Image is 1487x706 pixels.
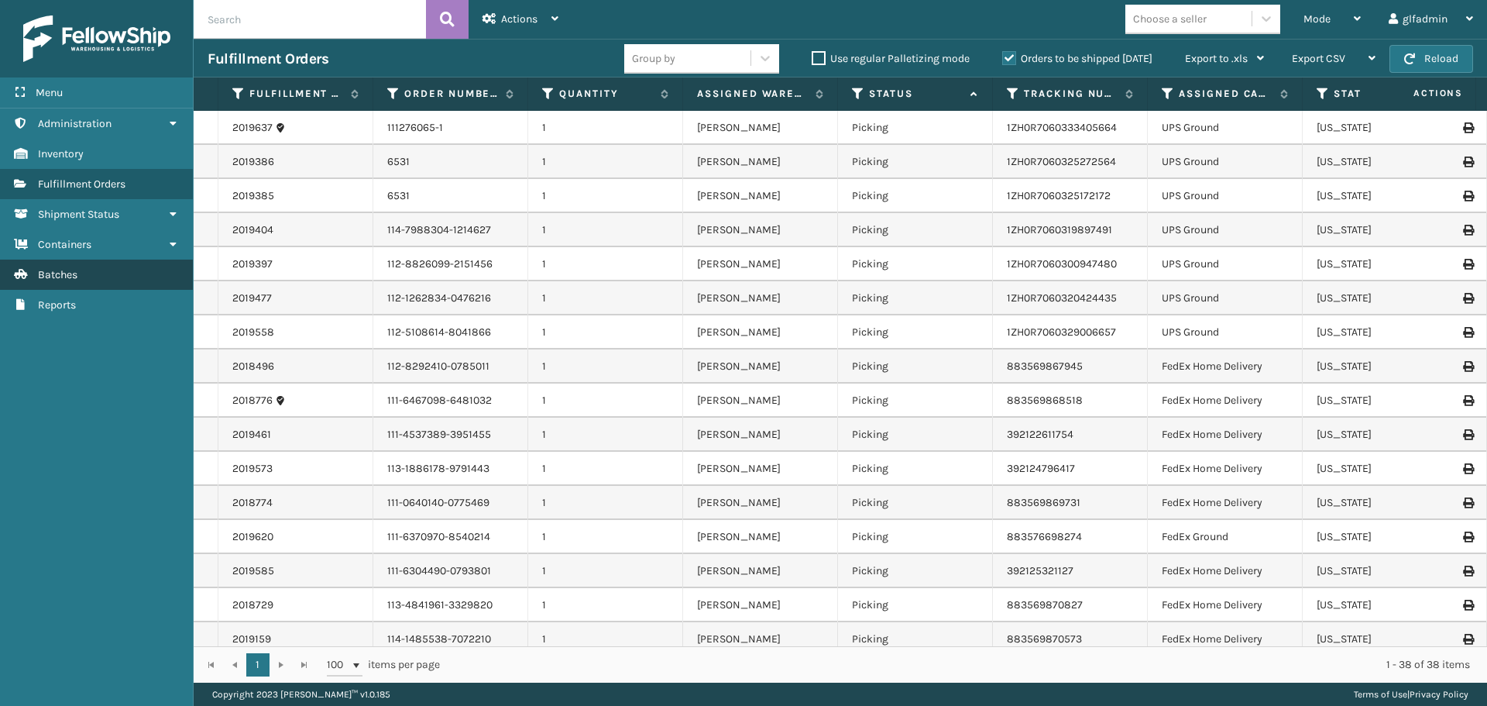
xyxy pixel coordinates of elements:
i: Print Label [1463,463,1472,474]
div: Choose a seller [1133,11,1207,27]
a: 1ZH0R7060325172172 [1007,189,1111,202]
td: [US_STATE] [1303,350,1458,384]
td: 1 [528,486,683,520]
td: 111-4537389-3951455 [373,418,528,452]
td: [US_STATE] [1303,111,1458,145]
a: 2018496 [232,359,274,374]
i: Print Label [1463,634,1472,645]
a: 2019159 [232,632,271,647]
td: [US_STATE] [1303,486,1458,520]
i: Print Label [1463,600,1472,611]
label: Orders to be shipped [DATE] [1002,52,1152,65]
span: Export to .xls [1185,52,1248,65]
td: [PERSON_NAME] [683,486,838,520]
td: [PERSON_NAME] [683,554,838,588]
a: 2019461 [232,427,271,443]
td: [US_STATE] [1303,588,1458,622]
span: Inventory [38,147,84,160]
td: [PERSON_NAME] [683,281,838,315]
i: Print Label [1463,498,1472,508]
td: [US_STATE] [1303,384,1458,418]
td: Picking [838,622,993,656]
a: 1ZH0R7060329006657 [1007,325,1116,339]
td: [US_STATE] [1303,247,1458,281]
td: [US_STATE] [1303,554,1458,588]
td: [PERSON_NAME] [683,588,838,622]
a: 2018774 [232,495,273,511]
td: FedEx Home Delivery [1148,418,1303,452]
td: Picking [838,247,993,281]
td: [PERSON_NAME] [683,520,838,554]
td: FedEx Home Delivery [1148,622,1303,656]
a: 2019637 [232,120,273,136]
a: 1ZH0R7060333405664 [1007,121,1117,134]
td: 114-1485538-7072210 [373,622,528,656]
i: Print Label [1463,566,1472,577]
td: Picking [838,213,993,247]
a: 2019397 [232,257,273,272]
td: [PERSON_NAME] [683,418,838,452]
td: FedEx Home Delivery [1148,588,1303,622]
td: 1 [528,554,683,588]
td: [US_STATE] [1303,281,1458,315]
label: Order Number [404,87,498,101]
a: 2019477 [232,291,272,306]
label: Use regular Palletizing mode [812,52,970,65]
span: Menu [36,86,63,99]
span: Reports [38,298,76,312]
a: 2018776 [232,393,273,408]
span: Mode [1303,12,1331,26]
td: Picking [838,179,993,213]
p: Copyright 2023 [PERSON_NAME]™ v 1.0.185 [212,683,390,706]
td: FedEx Home Delivery [1148,554,1303,588]
i: Print Label [1463,191,1472,201]
div: 1 - 38 of 38 items [462,657,1470,673]
td: Picking [838,350,993,384]
td: [US_STATE] [1303,145,1458,179]
i: Print Label [1463,225,1472,236]
td: 1 [528,281,683,315]
td: [PERSON_NAME] [683,213,838,247]
td: [US_STATE] [1303,213,1458,247]
a: 2019620 [232,529,273,545]
img: logo [23,15,170,62]
td: 112-1262834-0476216 [373,281,528,315]
a: 883569870573 [1007,632,1082,646]
i: Print Label [1463,293,1472,304]
td: UPS Ground [1148,145,1303,179]
td: 111-6467098-6481032 [373,384,528,418]
td: 1 [528,384,683,418]
td: FedEx Ground [1148,520,1303,554]
a: Privacy Policy [1410,689,1468,700]
a: 392125321127 [1007,564,1073,577]
a: 392124796417 [1007,462,1075,475]
span: Export CSV [1292,52,1345,65]
label: Assigned Carrier Service [1179,87,1272,101]
a: 883576698274 [1007,530,1082,543]
td: 1 [528,145,683,179]
a: 2019585 [232,563,274,579]
td: [US_STATE] [1303,452,1458,486]
a: 392122611754 [1007,428,1073,441]
div: | [1354,683,1468,706]
td: 1 [528,418,683,452]
a: 1ZH0R7060319897491 [1007,223,1112,236]
td: Picking [838,452,993,486]
span: Containers [38,238,91,251]
td: UPS Ground [1148,247,1303,281]
td: FedEx Home Delivery [1148,452,1303,486]
span: 100 [327,657,350,673]
span: items per page [327,653,440,677]
td: 113-4841961-3329820 [373,588,528,622]
label: Assigned Warehouse [697,87,808,101]
i: Print Label [1463,157,1472,167]
a: 883569870827 [1007,598,1083,611]
a: 2019386 [232,154,274,170]
label: Fulfillment Order Id [249,87,343,101]
td: 1 [528,622,683,656]
td: [US_STATE] [1303,520,1458,554]
i: Print Label [1463,361,1472,372]
span: Actions [501,12,537,26]
div: Group by [632,50,675,67]
td: Picking [838,520,993,554]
